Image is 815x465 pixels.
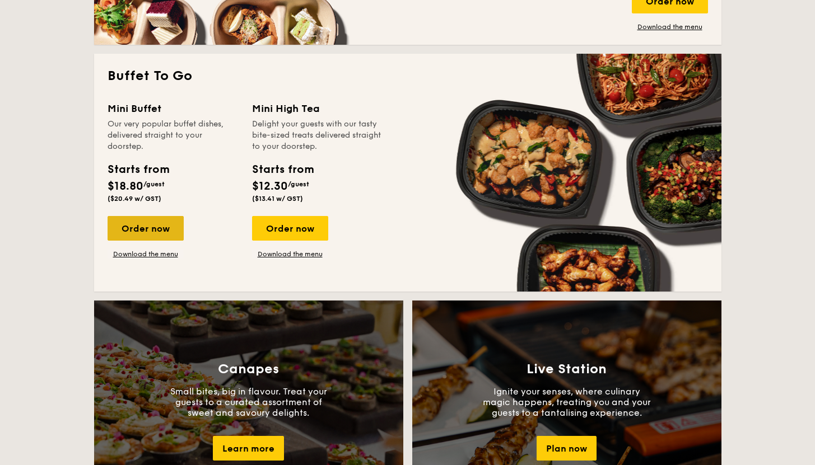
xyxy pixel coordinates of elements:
[252,195,303,203] span: ($13.41 w/ GST)
[218,361,279,377] h3: Canapes
[252,216,328,241] div: Order now
[288,180,309,188] span: /guest
[108,216,184,241] div: Order now
[213,436,284,461] div: Learn more
[527,361,607,377] h3: Live Station
[252,101,383,116] div: Mini High Tea
[252,119,383,152] div: Delight your guests with our tasty bite-sized treats delivered straight to your doorstep.
[108,250,184,259] a: Download the menu
[108,67,708,85] h2: Buffet To Go
[252,180,288,193] span: $12.30
[252,250,328,259] a: Download the menu
[252,161,313,178] div: Starts from
[165,386,333,418] p: Small bites, big in flavour. Treat your guests to a curated assortment of sweet and savoury delig...
[108,195,161,203] span: ($20.49 w/ GST)
[483,386,651,418] p: Ignite your senses, where culinary magic happens, treating you and your guests to a tantalising e...
[108,101,239,116] div: Mini Buffet
[108,161,169,178] div: Starts from
[108,119,239,152] div: Our very popular buffet dishes, delivered straight to your doorstep.
[632,22,708,31] a: Download the menu
[108,180,143,193] span: $18.80
[537,436,597,461] div: Plan now
[143,180,165,188] span: /guest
